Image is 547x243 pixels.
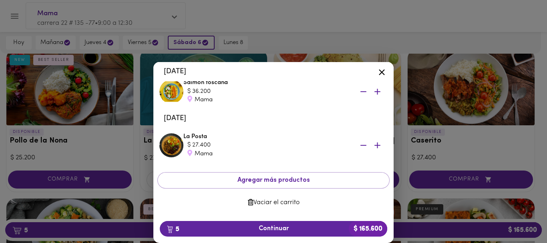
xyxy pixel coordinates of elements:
div: Mama [187,96,348,104]
button: Vaciar el carrito [157,195,390,211]
li: [DATE] [157,109,390,128]
li: [DATE] [157,62,390,81]
img: La Posta [159,133,183,157]
div: La Posta [183,133,388,158]
button: Agregar más productos [157,172,390,189]
b: 5 [162,224,184,234]
div: $ 36.200 [187,87,348,96]
div: Salmón toscana [183,78,388,104]
b: $ 165.600 [349,221,387,237]
iframe: Messagebird Livechat Widget [501,197,539,235]
img: cart.png [167,225,173,233]
button: 5Continuar$ 165.600 [160,221,387,237]
span: Vaciar el carrito [164,199,383,207]
div: $ 27.400 [187,141,348,149]
div: Mama [187,150,348,158]
span: Agregar más productos [164,177,383,184]
span: Continuar [166,225,381,233]
img: Salmón toscana [159,80,183,104]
